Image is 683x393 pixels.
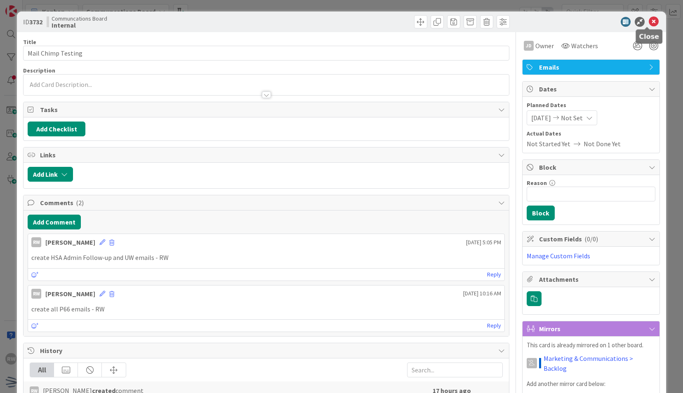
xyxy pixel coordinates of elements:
[28,122,85,136] button: Add Checklist
[52,22,107,28] b: Internal
[539,84,645,94] span: Dates
[31,253,501,262] p: create HSA Admin Follow-up and UW emails - RW
[527,379,655,389] p: Add another mirror card below:
[45,237,95,247] div: [PERSON_NAME]
[527,341,655,350] p: This card is already mirrored on 1 other board.
[539,162,645,172] span: Block
[544,353,655,373] a: Marketing & Communications > Backlog
[539,62,645,72] span: Emails
[539,234,645,244] span: Custom Fields
[639,33,659,40] h5: Close
[463,289,501,298] span: [DATE] 10:16 AM
[584,235,598,243] span: ( 0/0 )
[527,139,570,149] span: Not Started Yet
[527,252,590,260] a: Manage Custom Fields
[28,167,73,182] button: Add Link
[76,199,84,207] span: ( 2 )
[527,206,555,220] button: Block
[571,41,598,51] span: Watchers
[45,289,95,299] div: [PERSON_NAME]
[23,38,36,46] label: Title
[40,346,494,356] span: History
[584,139,621,149] span: Not Done Yet
[31,237,41,247] div: RW
[40,105,494,115] span: Tasks
[561,113,583,123] span: Not Set
[30,363,54,377] div: All
[29,18,42,26] b: 3732
[31,289,41,299] div: RW
[527,179,547,187] label: Reason
[52,15,107,22] span: Communcations Board
[527,129,655,138] span: Actual Dates
[23,17,42,27] span: ID
[531,113,551,123] span: [DATE]
[23,46,509,61] input: type card name here...
[535,41,554,51] span: Owner
[539,324,645,334] span: Mirrors
[487,320,501,331] a: Reply
[28,215,81,229] button: Add Comment
[40,198,494,208] span: Comments
[527,101,655,110] span: Planned Dates
[466,238,501,247] span: [DATE] 5:05 PM
[31,304,501,314] p: create all P66 emails - RW
[539,274,645,284] span: Attachments
[23,67,55,74] span: Description
[487,269,501,280] a: Reply
[40,150,494,160] span: Links
[407,363,503,377] input: Search...
[524,41,534,51] div: JD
